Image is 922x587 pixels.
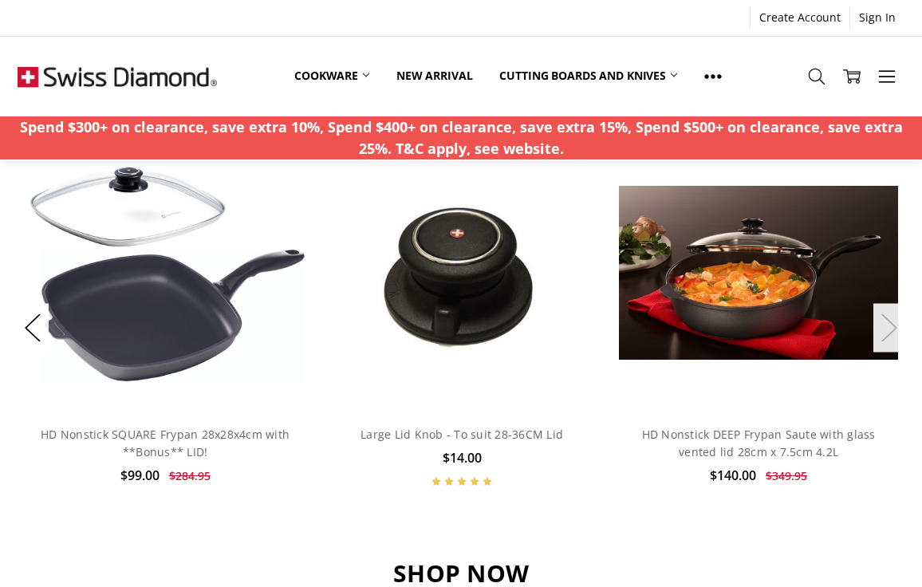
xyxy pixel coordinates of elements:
[281,58,383,93] a: Cookware
[619,133,898,412] a: HD Nonstick DEEP Frypan Saute with glass vented lid 28cm x 7.5cm 4.2L
[443,449,482,467] span: $14.00
[41,427,290,459] a: HD Nonstick SQUARE Frypan 28x28x4cm with **Bonus** LID!
[26,133,305,412] a: HD Nonstick SQUARE Frypan 28x28x4cm with **Bonus** LID!
[348,133,576,412] img: Large Lid Knob - To suit 28-36CM Lid
[9,116,914,160] p: Spend $300+ on clearance, save extra 10%, Spend $400+ on clearance, save extra 15%, Spend $500+ o...
[26,163,305,383] img: HD Nonstick SQUARE Frypan 28x28x4cm with **Bonus** LID!
[361,427,563,442] a: Large Lid Knob - To suit 28-36CM Lid
[17,304,49,353] button: Previous
[873,304,905,353] button: Next
[18,37,217,116] img: Free Shipping On Every Order
[642,427,876,459] a: HD Nonstick DEEP Frypan Saute with glass vented lid 28cm x 7.5cm 4.2L
[691,58,735,94] a: Show All
[619,186,898,360] img: HD Nonstick DEEP Frypan Saute with glass vented lid 28cm x 7.5cm 4.2L
[383,58,486,93] a: New arrival
[120,467,160,484] span: $99.00
[751,6,849,29] a: Create Account
[766,468,807,483] span: $349.95
[169,468,211,483] span: $284.95
[322,133,601,412] a: Large Lid Knob - To suit 28-36CM Lid
[710,467,756,484] span: $140.00
[486,58,691,93] a: Cutting boards and knives
[850,6,904,29] a: Sign In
